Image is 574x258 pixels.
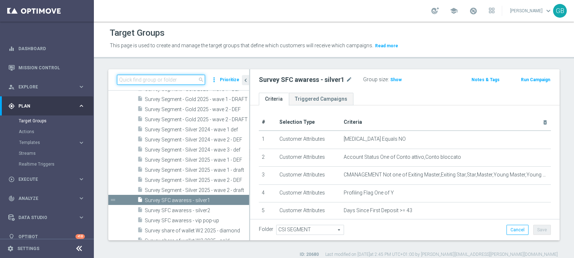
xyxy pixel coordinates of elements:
[18,39,85,58] a: Dashboard
[7,245,14,252] i: settings
[78,195,85,202] i: keyboard_arrow_right
[18,177,78,182] span: Execute
[78,214,85,221] i: keyboard_arrow_right
[277,202,341,220] td: Customer Attributes
[137,166,143,175] i: insert_drive_file
[289,93,353,105] a: Triggered Campaigns
[110,43,373,48] span: This page is used to create and manage the target groups that define which customers will receive...
[145,197,249,204] span: Survey SFC awaress - silver1
[8,58,85,77] div: Mission Control
[8,176,78,183] div: Execute
[450,7,458,15] span: school
[137,116,143,124] i: insert_drive_file
[259,167,277,185] td: 3
[325,252,558,258] label: Last modified on [DATE] at 2:45 PM UTC+01:00 by [PERSON_NAME][EMAIL_ADDRESS][PERSON_NAME][DOMAIN_...
[17,246,39,251] a: Settings
[145,157,249,163] span: Survey Segment - Silver 2025 - wave 1 - DEF
[506,225,529,235] button: Cancel
[509,5,553,16] a: [PERSON_NAME]keyboard_arrow_down
[78,102,85,109] i: keyboard_arrow_right
[8,46,85,52] div: equalizer Dashboard
[8,103,15,109] i: gps_fixed
[8,196,85,201] button: track_changes Analyze keyboard_arrow_right
[8,103,85,109] div: gps_fixed Plan keyboard_arrow_right
[137,207,143,215] i: insert_drive_file
[471,76,500,84] button: Notes & Tags
[18,227,75,246] a: Optibot
[19,159,93,170] div: Realtime Triggers
[137,217,143,225] i: insert_drive_file
[277,184,341,202] td: Customer Attributes
[117,75,205,85] input: Quick find group or folder
[8,103,78,109] div: Plan
[137,106,143,114] i: insert_drive_file
[19,140,71,145] span: Templates
[145,218,249,224] span: Survey SFC awaress - vip pop-up
[8,195,78,202] div: Analyze
[19,140,78,145] div: Templates
[19,148,93,159] div: Streams
[137,176,143,185] i: insert_drive_file
[374,42,399,50] button: Read more
[18,104,78,108] span: Plan
[145,127,249,133] span: Survey Segment - Silver 2024 - wave 1 def
[8,233,15,240] i: lightbulb
[145,117,249,123] span: Survey Segment - Gold 2025 - wave 2 - DRAFT
[259,75,344,84] h2: Survey SFC awaress - silver1
[344,119,362,125] span: Criteria
[259,114,277,131] th: #
[145,137,249,143] span: Survey Segment - Silver 2024 - wave 2 - DEF
[19,161,75,167] a: Realtime Triggers
[8,215,85,220] button: Data Studio keyboard_arrow_right
[242,77,249,84] i: chevron_left
[8,176,85,182] button: play_circle_outline Execute keyboard_arrow_right
[19,118,75,124] a: Target Groups
[8,195,15,202] i: track_changes
[145,147,249,153] span: Survey Segment - Silver 2024 - wave 3 - def
[259,131,277,149] td: 1
[259,184,277,202] td: 4
[19,129,75,135] a: Actions
[344,136,406,142] span: [MEDICAL_DATA] Equals NO
[388,76,389,83] label: :
[145,96,249,102] span: Survey Segment - Gold 2025 - wave 1 - DRAFT
[137,126,143,134] i: insert_drive_file
[137,187,143,195] i: insert_drive_file
[75,234,85,239] div: +10
[553,4,567,18] div: GB
[8,39,85,58] div: Dashboard
[344,207,412,214] span: Days Since First Deposit >= 43
[242,75,249,85] button: chevron_left
[137,227,143,235] i: insert_drive_file
[520,76,551,84] button: Run Campaign
[300,252,319,258] label: ID: 20680
[137,156,143,165] i: insert_drive_file
[18,85,78,89] span: Explore
[277,114,341,131] th: Selection Type
[19,150,75,156] a: Streams
[145,106,249,113] span: Survey Segment - Gold 2025 - wave 2 - DEF
[137,136,143,144] i: insert_drive_file
[145,187,249,193] span: Survey Segment - Silver 2025 - wave 2 - draft
[78,139,85,146] i: keyboard_arrow_right
[344,172,548,178] span: CMANAGEMENT Not one of Exiting Master,Exiting Star,Star,Master,Young Master,Young Star
[145,238,249,244] span: Survey share of wallet W2 2025 - gold
[363,76,388,83] label: Group size
[19,140,85,145] button: Templates keyboard_arrow_right
[8,84,85,90] button: person_search Explore keyboard_arrow_right
[344,154,461,160] span: Account Status One of Conto attivo,Conto bloccato
[137,146,143,154] i: insert_drive_file
[19,115,93,126] div: Target Groups
[8,84,78,90] div: Explore
[78,176,85,183] i: keyboard_arrow_right
[277,149,341,167] td: Customer Attributes
[8,214,78,221] div: Data Studio
[78,83,85,90] i: keyboard_arrow_right
[145,228,249,234] span: Survey share of wallet W2 2025 - diamond
[110,28,165,38] h1: Target Groups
